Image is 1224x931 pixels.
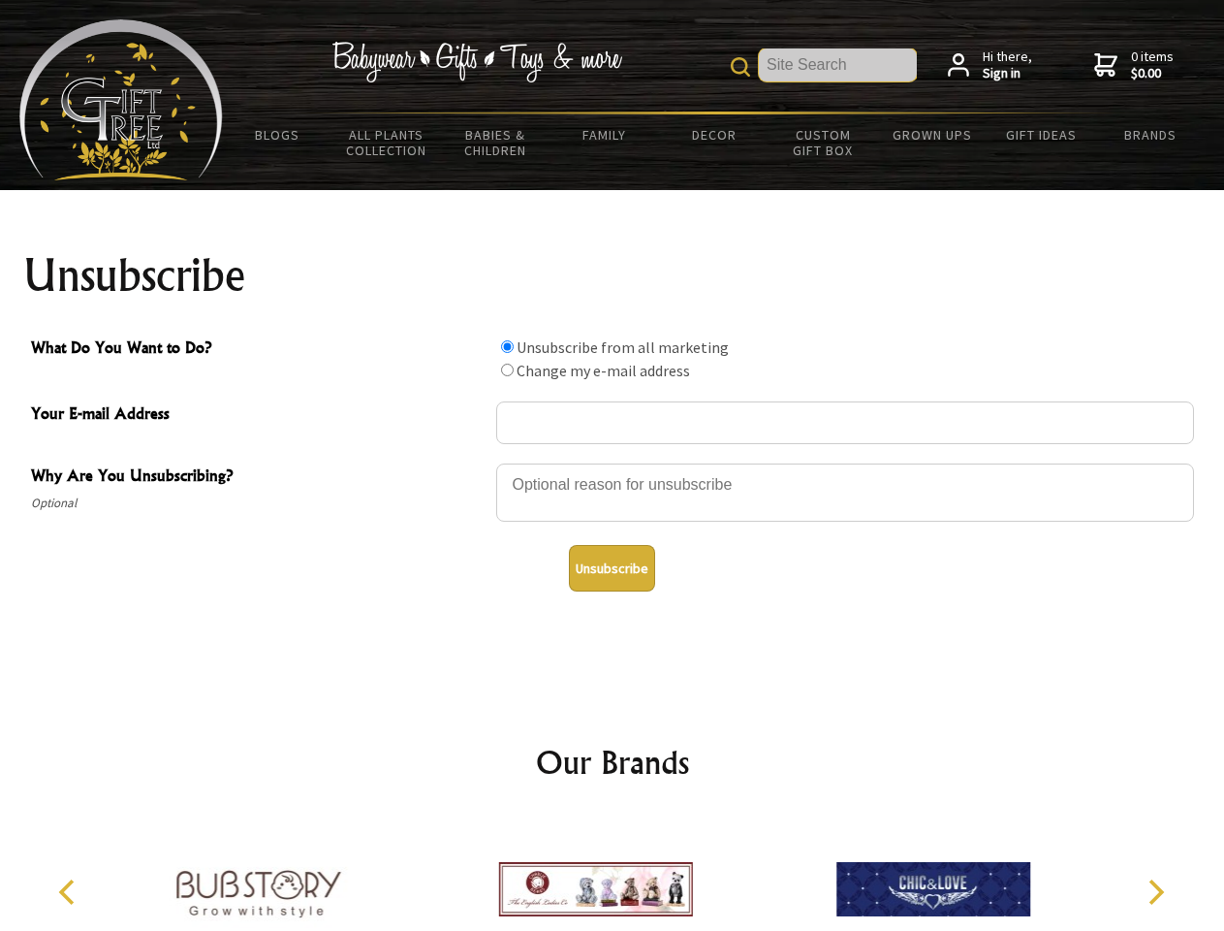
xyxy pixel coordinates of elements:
a: 0 items$0.00 [1094,48,1174,82]
span: 0 items [1131,48,1174,82]
a: Decor [659,114,769,155]
a: Hi there,Sign in [948,48,1032,82]
textarea: Why Are You Unsubscribing? [496,464,1194,522]
a: Family [550,114,660,155]
input: Your E-mail Address [496,401,1194,444]
a: Grown Ups [877,114,987,155]
button: Previous [48,871,91,914]
strong: Sign in [983,65,1032,82]
label: Unsubscribe from all marketing [517,337,729,357]
a: All Plants Collection [332,114,442,171]
button: Next [1134,871,1177,914]
img: Babyware - Gifts - Toys and more... [19,19,223,180]
h1: Unsubscribe [23,252,1202,299]
a: Brands [1096,114,1206,155]
input: What Do You Want to Do? [501,340,514,353]
h2: Our Brands [39,739,1186,786]
input: What Do You Want to Do? [501,364,514,376]
strong: $0.00 [1131,65,1174,82]
a: Babies & Children [441,114,550,171]
span: What Do You Want to Do? [31,336,486,364]
span: Hi there, [983,48,1032,82]
span: Why Are You Unsubscribing? [31,464,486,492]
input: Site Search [759,48,917,81]
img: Babywear - Gifts - Toys & more [331,42,622,82]
span: Optional [31,492,486,515]
a: Gift Ideas [987,114,1096,155]
label: Change my e-mail address [517,361,690,380]
img: product search [731,57,750,77]
span: Your E-mail Address [31,401,486,430]
button: Unsubscribe [569,545,655,592]
a: Custom Gift Box [769,114,878,171]
a: BLOGS [223,114,332,155]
